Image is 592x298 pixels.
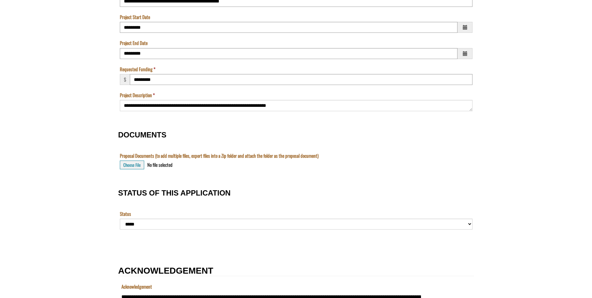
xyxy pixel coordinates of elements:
[120,40,148,46] label: Project End Date
[120,100,472,111] textarea: Project Description
[118,189,474,197] h3: STATUS OF THIS APPLICATION
[2,8,301,19] input: Program is a required field.
[118,243,474,253] fieldset: Section
[457,22,472,33] span: Choose a date
[120,161,144,169] button: Choose File for Proposal Documents (to add multiple files, export files into a Zip folder and att...
[120,66,155,72] label: Requested Funding
[120,152,319,159] label: Proposal Documents (to add multiple files, export files into a Zip folder and attach the folder a...
[120,92,155,98] label: Project Description
[118,266,474,276] h2: ACKNOWLEDGEMENT
[2,26,14,32] label: The name of the custom entity.
[457,48,472,59] span: Choose a date
[118,124,474,176] fieldset: DOCUMENTS
[118,131,474,139] h3: DOCUMENTS
[120,14,150,20] label: Project Start Date
[2,34,301,45] input: Name
[118,182,474,236] fieldset: STATUS OF THIS APPLICATION
[120,74,130,85] span: $
[2,8,301,39] textarea: Acknowledgement
[120,211,131,217] label: Status
[147,161,173,168] div: No file selected
[2,52,39,59] label: Submissions Due Date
